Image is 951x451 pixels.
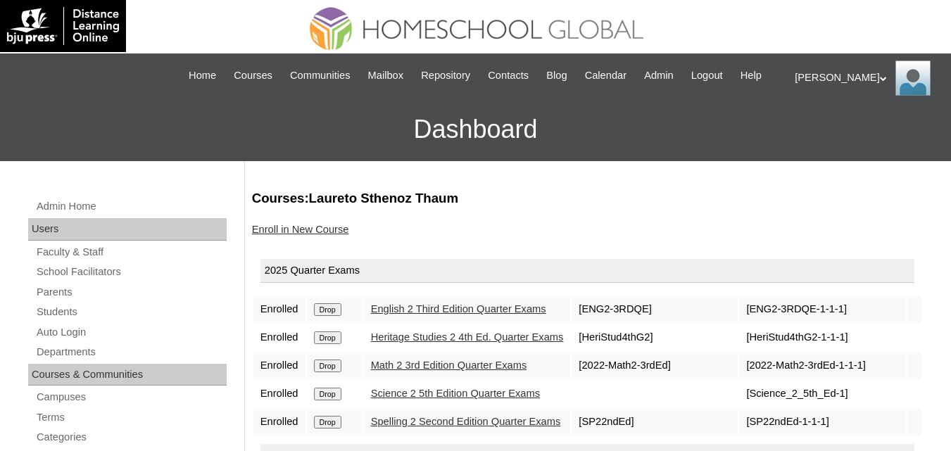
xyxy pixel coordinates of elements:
[234,68,272,84] span: Courses
[741,68,762,84] span: Help
[227,68,279,84] a: Courses
[546,68,567,84] span: Blog
[28,364,227,386] div: Courses & Communities
[421,68,470,84] span: Repository
[637,68,681,84] a: Admin
[795,61,937,96] div: [PERSON_NAME]
[371,360,527,371] a: Math 2 3rd Edition Quarter Exams
[35,409,227,426] a: Terms
[314,303,341,316] input: Drop
[733,68,769,84] a: Help
[252,189,937,208] h3: Courses:Laureto Sthenoz Thaum
[314,416,341,428] input: Drop
[253,296,306,323] td: Enrolled
[371,416,561,427] a: Spelling 2 Second Edition Quarter Exams
[371,331,564,343] a: Heritage Studies 2 4th Ed. Quarter Exams
[35,428,227,446] a: Categories
[7,98,944,161] h3: Dashboard
[35,243,227,261] a: Faculty & Staff
[35,284,227,301] a: Parents
[361,68,411,84] a: Mailbox
[253,409,306,436] td: Enrolled
[35,343,227,361] a: Departments
[28,218,227,241] div: Users
[585,68,626,84] span: Calendar
[7,7,119,45] img: logo-white.png
[739,352,905,379] td: [2022-Math2-3rdEd-1-1-1]
[684,68,730,84] a: Logout
[578,68,634,84] a: Calendar
[371,388,540,399] a: Science 2 5th Edition Quarter Exams
[260,259,914,283] div: 2025 Quarter Exams
[314,331,341,344] input: Drop
[35,303,227,321] a: Students
[572,352,738,379] td: [2022-Math2-3rdEd]
[314,360,341,372] input: Drop
[739,296,905,323] td: [ENG2-3RDQE-1-1-1]
[314,388,341,400] input: Drop
[691,68,723,84] span: Logout
[368,68,404,84] span: Mailbox
[739,381,905,407] td: [Science_2_5th_Ed-1]
[739,409,905,436] td: [SP22ndEd-1-1-1]
[252,224,349,235] a: Enroll in New Course
[35,263,227,281] a: School Facilitators
[35,198,227,215] a: Admin Home
[539,68,574,84] a: Blog
[290,68,351,84] span: Communities
[371,303,546,315] a: English 2 Third Edition Quarter Exams
[182,68,223,84] a: Home
[253,324,306,351] td: Enrolled
[572,296,738,323] td: [ENG2-3RDQE]
[644,68,674,84] span: Admin
[253,381,306,407] td: Enrolled
[35,324,227,341] a: Auto Login
[283,68,358,84] a: Communities
[35,388,227,406] a: Campuses
[189,68,216,84] span: Home
[488,68,529,84] span: Contacts
[739,324,905,351] td: [HeriStud4thG2-1-1-1]
[572,409,738,436] td: [SP22ndEd]
[481,68,536,84] a: Contacts
[895,61,931,96] img: Ariane Ebuen
[253,352,306,379] td: Enrolled
[414,68,477,84] a: Repository
[572,324,738,351] td: [HeriStud4thG2]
